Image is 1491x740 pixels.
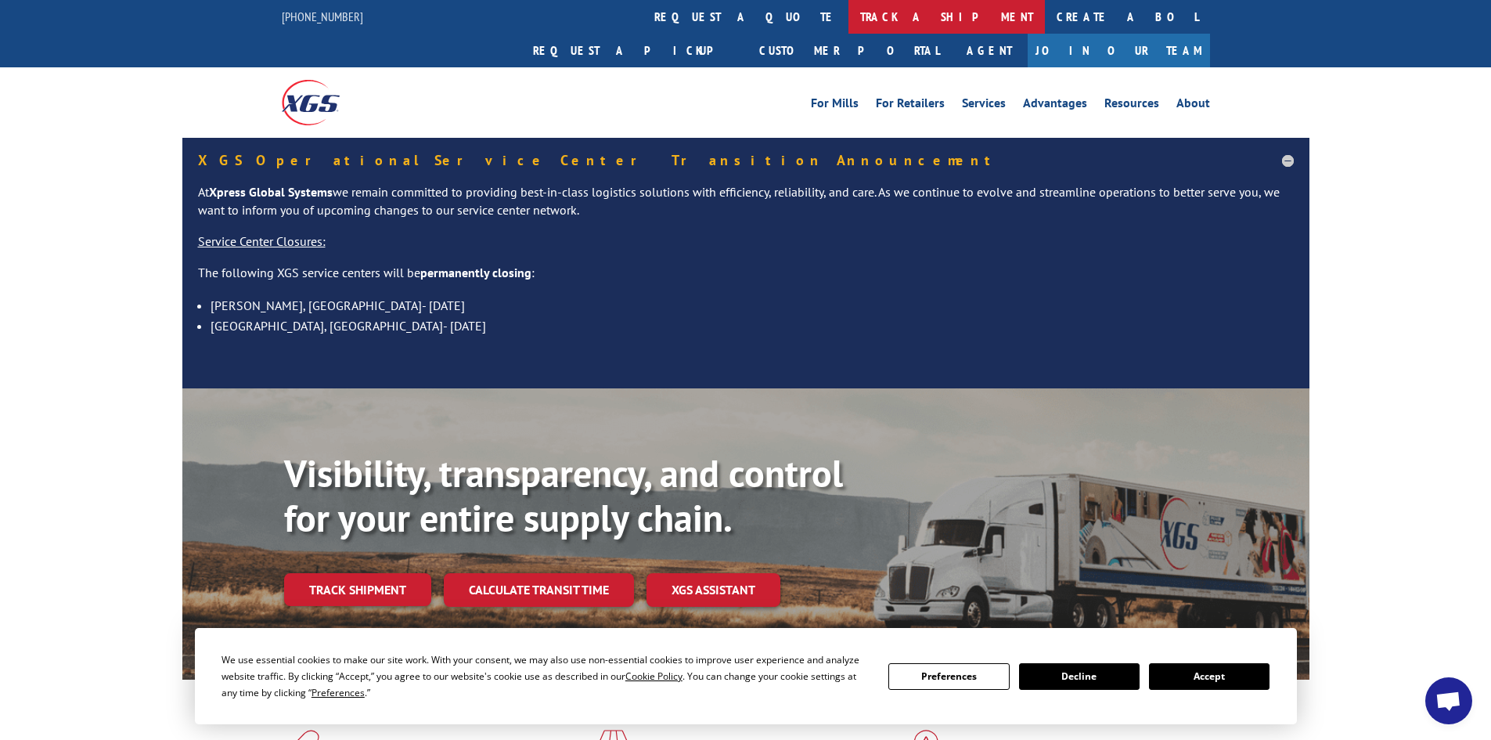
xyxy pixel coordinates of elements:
a: [PHONE_NUMBER] [282,9,363,24]
a: XGS ASSISTANT [646,573,780,607]
a: Customer Portal [747,34,951,67]
a: About [1176,97,1210,114]
p: At we remain committed to providing best-in-class logistics solutions with efficiency, reliabilit... [198,183,1294,233]
div: We use essential cookies to make our site work. With your consent, we may also use non-essential ... [221,652,870,701]
li: [PERSON_NAME], [GEOGRAPHIC_DATA]- [DATE] [211,295,1294,316]
a: Resources [1104,97,1159,114]
a: Join Our Team [1028,34,1210,67]
a: Track shipment [284,573,431,606]
button: Accept [1149,663,1270,690]
a: Request a pickup [521,34,747,67]
a: Agent [951,34,1028,67]
a: Calculate transit time [444,573,634,607]
strong: Xpress Global Systems [209,184,333,200]
span: Cookie Policy [625,670,682,683]
p: The following XGS service centers will be : [198,264,1294,295]
button: Decline [1019,663,1140,690]
h5: XGS Operational Service Center Transition Announcement [198,153,1294,168]
a: Services [962,97,1006,114]
a: For Retailers [876,97,945,114]
a: Open chat [1425,677,1472,724]
b: Visibility, transparency, and control for your entire supply chain. [284,449,843,543]
u: Service Center Closures: [198,233,326,249]
div: Cookie Consent Prompt [195,628,1297,724]
span: Preferences [312,686,365,699]
button: Preferences [888,663,1009,690]
a: Advantages [1023,97,1087,114]
strong: permanently closing [420,265,531,280]
li: [GEOGRAPHIC_DATA], [GEOGRAPHIC_DATA]- [DATE] [211,316,1294,336]
a: For Mills [811,97,859,114]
